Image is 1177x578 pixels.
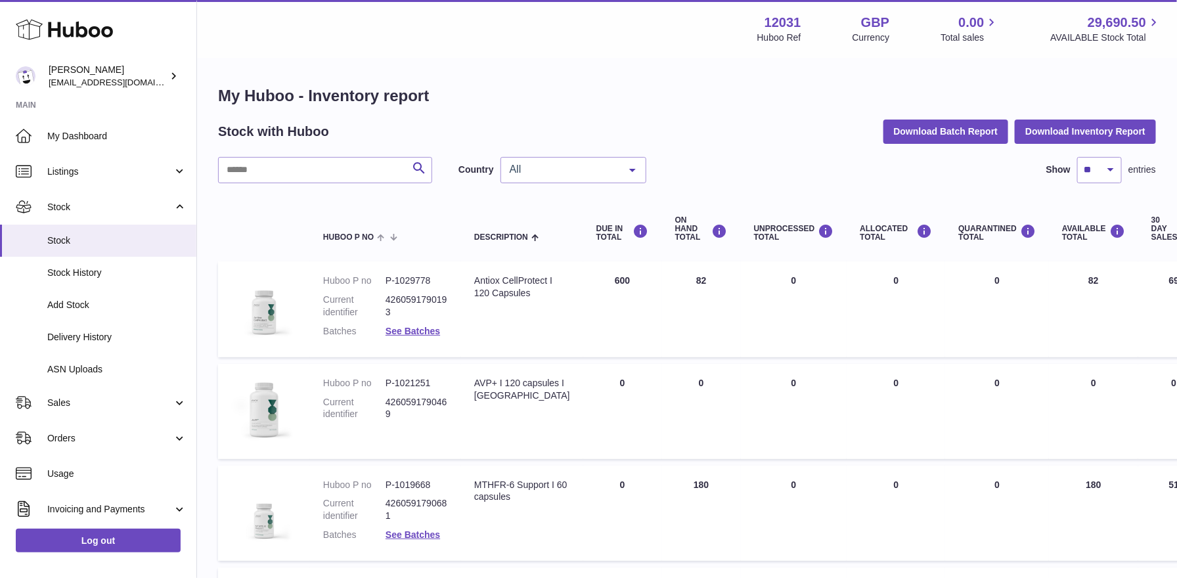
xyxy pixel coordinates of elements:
dt: Current identifier [323,497,386,522]
td: 600 [583,261,662,357]
div: Currency [853,32,890,44]
a: 29,690.50 AVAILABLE Stock Total [1050,14,1161,44]
span: All [506,163,619,176]
td: 0 [662,364,741,459]
div: ALLOCATED Total [860,224,932,242]
span: Invoicing and Payments [47,503,173,516]
td: 82 [662,261,741,357]
dt: Batches [323,529,386,541]
span: Usage [47,468,187,480]
h1: My Huboo - Inventory report [218,85,1156,106]
div: UNPROCESSED Total [754,224,834,242]
td: 0 [741,261,847,357]
label: Country [458,164,494,176]
span: Stock [47,201,173,213]
td: 0 [741,364,847,459]
div: AVP+ I 120 capsules I [GEOGRAPHIC_DATA] [474,377,570,402]
span: Stock [47,234,187,247]
div: DUE IN TOTAL [596,224,649,242]
td: 0 [847,261,945,357]
td: 0 [583,364,662,459]
td: 0 [847,466,945,562]
td: 180 [1049,466,1138,562]
img: product image [231,377,297,443]
a: 0.00 Total sales [941,14,999,44]
a: Log out [16,529,181,552]
dd: P-1029778 [386,275,448,287]
span: Add Stock [47,299,187,311]
td: 0 [583,466,662,562]
div: [PERSON_NAME] [49,64,167,89]
span: Description [474,233,528,242]
span: Delivery History [47,331,187,344]
strong: GBP [861,14,889,32]
span: Orders [47,432,173,445]
div: MTHFR-6 Support I 60 capsules [474,479,570,504]
dt: Huboo P no [323,275,386,287]
dt: Huboo P no [323,377,386,389]
span: 0 [994,275,1000,286]
img: admin@makewellforyou.com [16,66,35,86]
strong: 12031 [765,14,801,32]
div: Huboo Ref [757,32,801,44]
div: AVAILABLE Total [1062,224,1125,242]
button: Download Batch Report [883,120,1009,143]
span: AVAILABLE Stock Total [1050,32,1161,44]
span: 29,690.50 [1088,14,1146,32]
span: Total sales [941,32,999,44]
dt: Current identifier [323,294,386,319]
span: [EMAIL_ADDRESS][DOMAIN_NAME] [49,77,193,87]
a: See Batches [386,326,440,336]
div: QUARANTINED Total [958,224,1036,242]
span: ASN Uploads [47,363,187,376]
span: 0 [994,378,1000,388]
span: Sales [47,397,173,409]
span: entries [1128,164,1156,176]
span: 0 [994,479,1000,490]
dt: Current identifier [323,396,386,421]
span: My Dashboard [47,130,187,143]
label: Show [1046,164,1071,176]
button: Download Inventory Report [1015,120,1156,143]
span: 0.00 [959,14,985,32]
dd: P-1019668 [386,479,448,491]
dt: Huboo P no [323,479,386,491]
span: Stock History [47,267,187,279]
dd: 4260591790469 [386,396,448,421]
a: See Batches [386,529,440,540]
h2: Stock with Huboo [218,123,329,141]
dd: 4260591790681 [386,497,448,522]
span: Huboo P no [323,233,374,242]
td: 0 [741,466,847,562]
td: 0 [847,364,945,459]
td: 180 [662,466,741,562]
span: Listings [47,166,173,178]
dd: 4260591790193 [386,294,448,319]
dd: P-1021251 [386,377,448,389]
td: 82 [1049,261,1138,357]
td: 0 [1049,364,1138,459]
div: ON HAND Total [675,216,728,242]
dt: Batches [323,325,386,338]
div: Antiox CellProtect I 120 Capsules [474,275,570,300]
img: product image [231,275,297,340]
img: product image [231,479,297,545]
